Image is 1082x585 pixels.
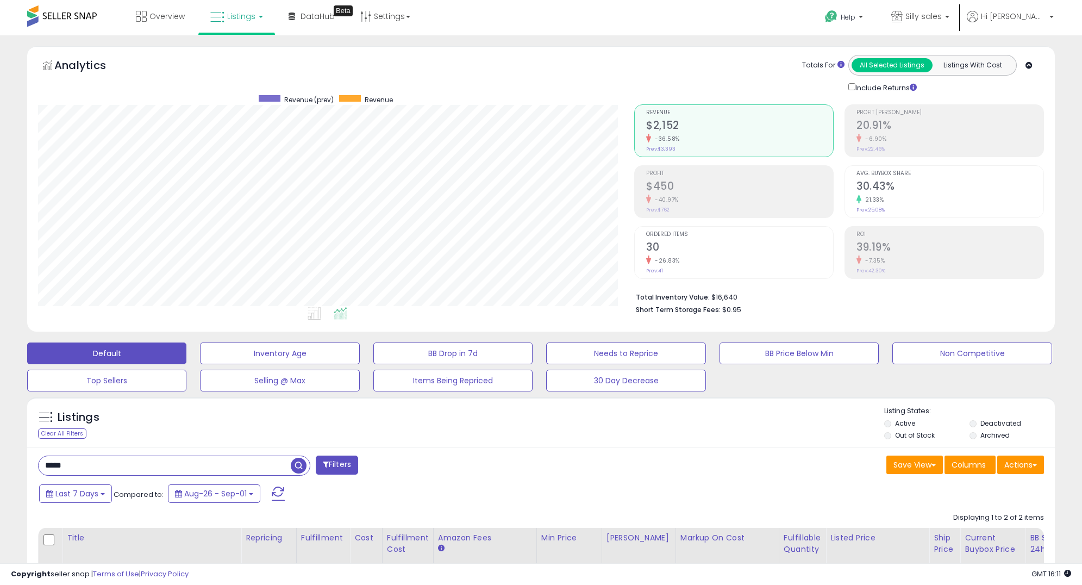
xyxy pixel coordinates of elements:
div: Tooltip anchor [334,5,353,16]
div: Include Returns [840,81,930,94]
span: Revenue [365,95,393,104]
small: Prev: 42.30% [856,267,885,274]
span: 2025-09-9 16:11 GMT [1031,569,1071,579]
div: Listed Price [830,532,924,544]
small: Prev: $762 [646,207,670,213]
div: [PERSON_NAME] [606,532,671,544]
button: Non Competitive [892,343,1052,364]
div: Totals For [802,60,845,71]
span: Last 7 Days [55,488,98,499]
button: BB Price Below Min [720,343,879,364]
h2: 30.43% [856,180,1043,195]
small: Prev: 25.08% [856,207,885,213]
span: DataHub [301,11,335,22]
button: Needs to Reprice [546,343,705,364]
small: -40.97% [651,196,679,204]
h2: 30 [646,241,833,256]
span: ROI [856,232,1043,238]
span: Compared to: [114,489,164,500]
span: Aug-26 - Sep-01 [184,488,247,499]
span: $0.95 [722,304,741,315]
div: Displaying 1 to 2 of 2 items [953,513,1044,523]
small: Prev: $3,393 [646,146,676,152]
span: Revenue (prev) [284,95,334,104]
small: -26.83% [651,257,680,265]
button: Default [27,343,186,364]
div: BB Share 24h. [1030,532,1070,555]
b: Total Inventory Value: [636,292,710,302]
span: Profit [PERSON_NAME] [856,110,1043,116]
a: Help [816,2,874,35]
small: Prev: 41 [646,267,663,274]
label: Out of Stock [895,431,935,440]
div: Current Buybox Price [965,532,1021,555]
span: Avg. Buybox Share [856,171,1043,177]
button: 30 Day Decrease [546,370,705,391]
strong: Copyright [11,569,51,579]
button: Inventory Age [200,343,359,364]
li: $16,640 [636,290,1036,303]
p: Listing States: [884,406,1055,416]
small: -7.35% [861,257,885,265]
div: Fulfillment Cost [387,532,429,555]
span: Silly sales [905,11,942,22]
span: Listings [227,11,255,22]
h2: $450 [646,180,833,195]
span: Help [841,13,855,22]
button: BB Drop in 7d [373,343,533,364]
a: Hi [PERSON_NAME] [967,11,1054,35]
label: Archived [980,431,1010,440]
button: Listings With Cost [932,58,1013,72]
button: Selling @ Max [200,370,359,391]
button: Aug-26 - Sep-01 [168,484,260,503]
h2: 20.91% [856,119,1043,134]
button: Last 7 Days [39,484,112,503]
div: Repricing [246,532,292,544]
div: Min Price [541,532,597,544]
button: Actions [997,456,1044,474]
span: Hi [PERSON_NAME] [981,11,1046,22]
button: Columns [945,456,996,474]
div: Title [67,532,236,544]
div: Markup on Cost [680,532,774,544]
span: Ordered Items [646,232,833,238]
button: Items Being Repriced [373,370,533,391]
h2: $2,152 [646,119,833,134]
button: Save View [886,456,943,474]
button: Filters [316,456,358,475]
small: Prev: 22.46% [856,146,885,152]
b: Short Term Storage Fees: [636,305,721,314]
small: 21.33% [861,196,884,204]
span: Profit [646,171,833,177]
div: Cost [354,532,378,544]
div: seller snap | | [11,569,189,580]
button: All Selected Listings [852,58,933,72]
h5: Listings [58,410,99,425]
div: Fulfillment [301,532,345,544]
small: -6.90% [861,135,886,143]
span: Overview [149,11,185,22]
a: Privacy Policy [141,569,189,579]
th: The percentage added to the cost of goods (COGS) that forms the calculator for Min & Max prices. [676,528,779,571]
span: Columns [952,459,986,470]
small: -36.58% [651,135,680,143]
small: Amazon Fees. [438,544,445,553]
div: Amazon Fees [438,532,532,544]
div: Fulfillable Quantity [784,532,821,555]
label: Active [895,419,915,428]
h2: 39.19% [856,241,1043,256]
div: Ship Price [934,532,955,555]
i: Get Help [824,10,838,23]
h5: Analytics [54,58,127,76]
span: Revenue [646,110,833,116]
div: Clear All Filters [38,428,86,439]
a: Terms of Use [93,569,139,579]
label: Deactivated [980,419,1021,428]
button: Top Sellers [27,370,186,391]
